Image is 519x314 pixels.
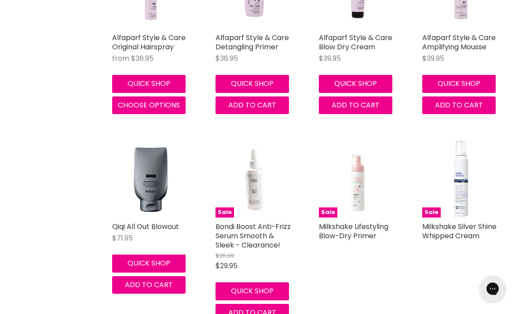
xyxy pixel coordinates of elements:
[319,54,341,64] span: $39.95
[319,97,392,115] button: Add to cart
[319,141,396,218] a: Milkshake Lifestyling Blow-Dry PrimerSale
[125,280,173,290] span: Add to cart
[131,54,154,64] span: $36.95
[112,233,133,244] span: $71.95
[216,252,234,260] span: $35.00
[422,33,496,52] a: Alfaparf Style & Care Amplifying Mousse
[422,141,499,218] a: Milkshake Silver Shine Whipped CreamSale
[112,255,186,273] button: Quick shop
[216,75,289,93] button: Quick shop
[112,33,186,52] a: Alfaparf Style & Care Original Hairspray
[112,97,186,115] button: Choose options
[216,141,292,218] a: Bondi Boost Anti-Frizz Serum Smooth & Sleek - Clearance!Sale
[422,208,441,218] span: Sale
[118,100,180,111] span: Choose options
[112,54,129,64] span: from
[216,283,289,300] button: Quick shop
[216,141,292,218] img: Bondi Boost Anti-Frizz Serum Smooth & Sleek - Clearance!
[112,141,189,218] img: Qiqi All Out Blowout
[319,33,392,52] a: Alfaparf Style & Care Blow Dry Cream
[112,222,179,232] a: Qiqi All Out Blowout
[319,75,392,93] button: Quick shop
[422,54,444,64] span: $39.95
[112,75,186,93] button: Quick shop
[332,100,380,111] span: Add to cart
[216,261,238,271] span: $29.95
[319,222,388,241] a: Milkshake Lifestyling Blow-Dry Primer
[216,54,238,64] span: $36.95
[228,100,276,111] span: Add to cart
[422,75,496,93] button: Quick shop
[319,141,396,218] img: Milkshake Lifestyling Blow-Dry Primer
[216,208,234,218] span: Sale
[475,273,510,305] iframe: Gorgias live chat messenger
[216,222,291,251] a: Bondi Boost Anti-Frizz Serum Smooth & Sleek - Clearance!
[422,222,497,241] a: Milkshake Silver Shine Whipped Cream
[216,33,289,52] a: Alfaparf Style & Care Detangling Primer
[112,277,186,294] button: Add to cart
[422,141,499,218] img: Milkshake Silver Shine Whipped Cream
[422,97,496,115] button: Add to cart
[216,97,289,115] button: Add to cart
[319,208,337,218] span: Sale
[435,100,483,111] span: Add to cart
